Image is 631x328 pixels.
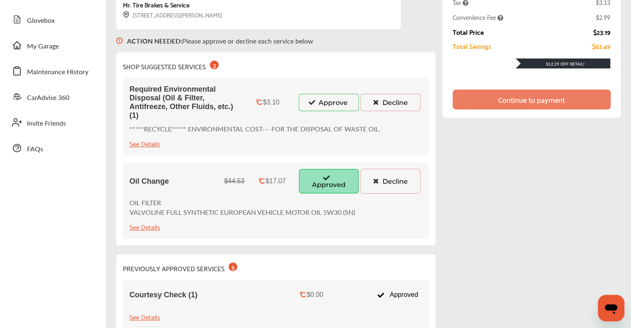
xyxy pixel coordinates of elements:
[224,177,244,185] div: $44.53
[27,67,88,78] span: Maintenance History
[7,34,97,56] a: My Garage
[123,59,219,72] div: SHOP SUGGESTED SERVICES
[596,13,610,22] div: $2.99
[127,36,182,46] b: ACTION NEEDED :
[210,61,219,69] div: 2
[129,221,160,232] div: See Details
[123,11,129,18] img: svg+xml;base64,PHN2ZyB3aWR0aD0iMTYiIGhlaWdodD0iMTciIHZpZXdCb3g9IjAgMCAxNiAxNyIgZmlsbD0ibm9uZSIgeG...
[129,291,197,299] span: Courtesy Check (1)
[263,99,280,106] div: $3.10
[129,138,160,149] div: See Details
[266,177,286,185] div: $17.07
[307,291,323,299] div: $0.00
[7,112,97,133] a: Invite Friends
[516,61,610,67] div: $12.29 Off Retail!
[592,42,610,50] div: $63.49
[7,9,97,30] a: Glovebox
[129,124,380,134] p: *****RECYCLE***** ENVIRONMENTAL COST--- FOR THE DISPOSAL OF WASTE OIL.
[299,94,359,111] button: Approve
[498,95,565,104] div: Continue to payment
[129,207,355,217] p: VALVOLINE FULL SYNTHETIC EUROPEAN VEHICLE MOTOR OIL 5W30 (SN)
[361,169,421,194] button: Decline
[27,41,59,52] span: My Garage
[129,177,169,186] span: Oil Change
[598,295,624,321] iframe: Button to launch messaging window
[27,118,66,129] span: Invite Friends
[299,169,359,194] button: Approved
[453,28,484,36] div: Total Price
[127,36,313,46] p: Please approve or decline each service below
[27,92,69,103] span: CarAdvise 360
[7,60,97,82] a: Maintenance History
[593,28,610,36] div: $23.19
[7,86,97,107] a: CarAdvise 360
[123,261,237,274] div: PREVIOUSLY APPROVED SERVICES
[27,15,55,26] span: Glovebox
[129,311,160,322] div: See Details
[229,262,237,271] div: 5
[123,10,222,19] div: [STREET_ADDRESS][PERSON_NAME]
[453,42,491,50] div: Total Savings
[27,144,43,155] span: FAQs
[453,13,503,22] span: Convenience Fee
[129,85,237,120] span: Required Environmental Disposal (Oil & Filter, Antifreeze, Other Fluids, etc.) (1)
[7,137,97,159] a: FAQs
[129,198,355,207] p: OIL FILTER
[373,287,422,303] div: Approved
[361,94,421,111] button: Decline
[116,29,123,52] img: svg+xml;base64,PHN2ZyB3aWR0aD0iMTYiIGhlaWdodD0iMTciIHZpZXdCb3g9IjAgMCAxNiAxNyIgZmlsbD0ibm9uZSIgeG...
